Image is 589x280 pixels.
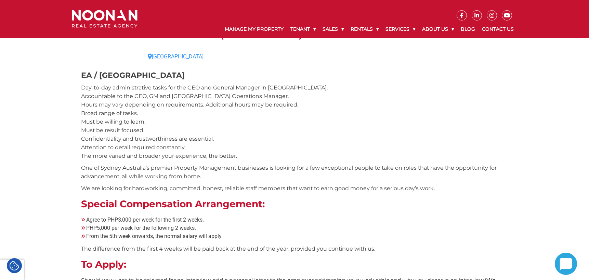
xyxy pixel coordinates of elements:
a: Blog [457,20,479,38]
a: About Us [419,20,457,38]
a: Manage My Property [221,20,287,38]
a: Contact Us [479,20,517,38]
h3: Special Compensation Arrangement: [81,198,508,210]
p: We are looking for hardworking, committed, honest, reliable staff members that want to earn good ... [81,184,508,193]
div: Cookie Settings [7,258,22,273]
h3: To Apply: [81,259,508,270]
a: Rentals [347,20,382,38]
li: Agree to PHP3,000 per week for the first 2 weeks. [81,216,508,224]
h2: EA / [GEOGRAPHIC_DATA] [81,71,508,80]
p: One of Sydney Australia’s premier Property Management businesses is looking for a few exceptional... [81,164,508,181]
p: The difference from the first 4 weeks will be paid back at the end of the year, provided you cont... [81,244,508,253]
img: Noonan Real Estate Agency [72,10,138,28]
p: Day-to-day administrative tasks for the CEO and General Manager in [GEOGRAPHIC_DATA]. Accountable... [81,83,508,160]
a: Services [382,20,419,38]
a: Tenant [287,20,319,38]
a: Sales [319,20,347,38]
li: PHP5,000 per week for the following 2 weeks. [81,224,508,232]
div: [GEOGRAPHIC_DATA] [148,53,204,61]
li: From the 5th week onwards, the normal salary will apply. [81,232,508,240]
